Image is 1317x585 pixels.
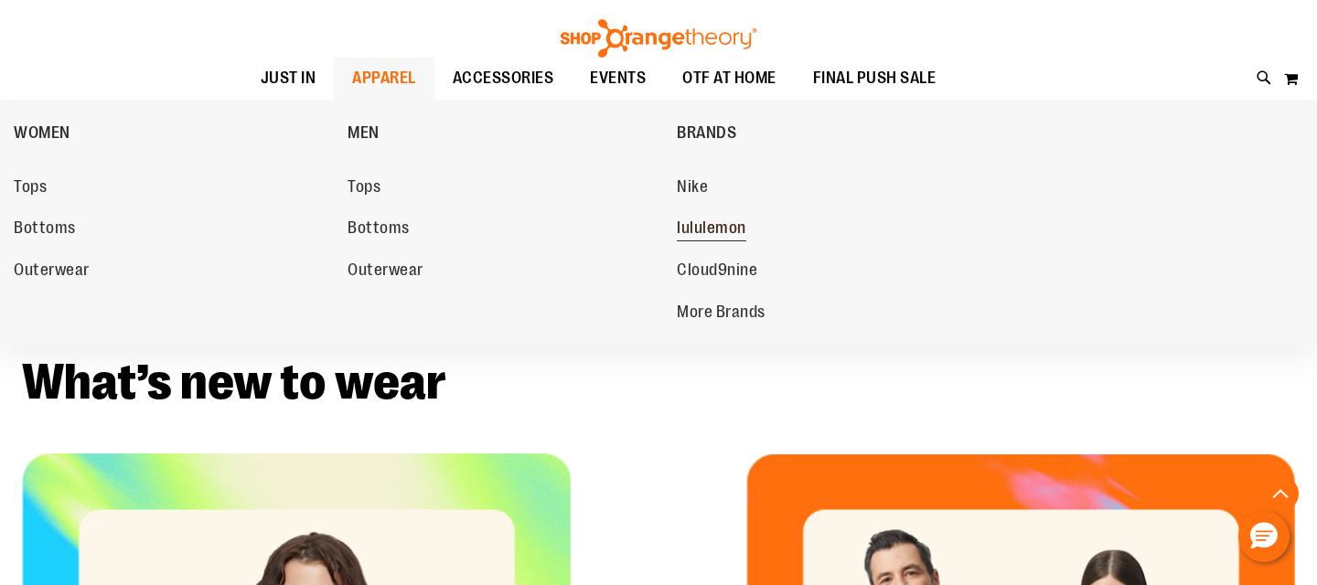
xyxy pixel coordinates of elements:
button: Back To Top [1262,475,1299,512]
a: More Brands [677,296,992,329]
a: Cloud9nine [677,254,992,287]
span: Tops [14,177,47,200]
h2: What’s new to wear [22,357,1295,408]
a: OTF AT HOME [664,58,795,100]
span: MEN [348,123,380,146]
span: Outerwear [14,261,90,283]
button: Hello, have a question? Let’s chat. [1238,511,1290,562]
a: WOMEN [14,109,338,156]
span: lululemon [677,218,746,241]
a: EVENTS [572,58,664,100]
img: Shop Orangetheory [558,19,759,58]
span: APPAREL [352,58,416,99]
span: WOMEN [14,123,70,146]
span: Tops [348,177,380,200]
span: OTF AT HOME [682,58,776,99]
span: Nike [677,177,708,200]
a: ACCESSORIES [434,58,573,100]
a: lululemon [677,212,992,245]
span: Bottoms [348,218,410,241]
span: BRANDS [677,123,736,146]
a: MEN [348,109,668,156]
a: Nike [677,171,992,204]
span: Cloud9nine [677,261,757,283]
span: FINAL PUSH SALE [813,58,937,99]
span: More Brands [677,303,766,325]
a: APPAREL [334,58,434,100]
a: BRANDS [677,109,1001,156]
span: Bottoms [14,218,76,241]
span: ACCESSORIES [453,58,554,99]
span: EVENTS [590,58,646,99]
span: Outerwear [348,261,423,283]
span: JUST IN [261,58,316,99]
a: FINAL PUSH SALE [795,58,955,100]
a: JUST IN [242,58,335,100]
